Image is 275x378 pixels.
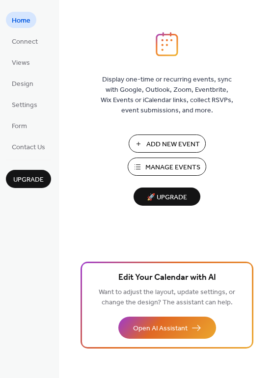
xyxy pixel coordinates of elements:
[145,162,200,173] span: Manage Events
[6,96,43,112] a: Settings
[139,191,194,204] span: 🚀 Upgrade
[12,16,30,26] span: Home
[99,286,235,309] span: Want to adjust the layout, update settings, or change the design? The assistant can help.
[13,175,44,185] span: Upgrade
[118,271,216,285] span: Edit Your Calendar with AI
[6,138,51,155] a: Contact Us
[133,324,188,334] span: Open AI Assistant
[12,79,33,89] span: Design
[6,170,51,188] button: Upgrade
[12,37,38,47] span: Connect
[101,75,233,116] span: Display one-time or recurring events, sync with Google, Outlook, Zoom, Eventbrite, Wix Events or ...
[156,32,178,56] img: logo_icon.svg
[6,117,33,134] a: Form
[6,12,36,28] a: Home
[6,75,39,91] a: Design
[6,54,36,70] a: Views
[129,135,206,153] button: Add New Event
[12,100,37,110] span: Settings
[134,188,200,206] button: 🚀 Upgrade
[128,158,206,176] button: Manage Events
[12,58,30,68] span: Views
[12,121,27,132] span: Form
[6,33,44,49] a: Connect
[118,317,216,339] button: Open AI Assistant
[146,139,200,150] span: Add New Event
[12,142,45,153] span: Contact Us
